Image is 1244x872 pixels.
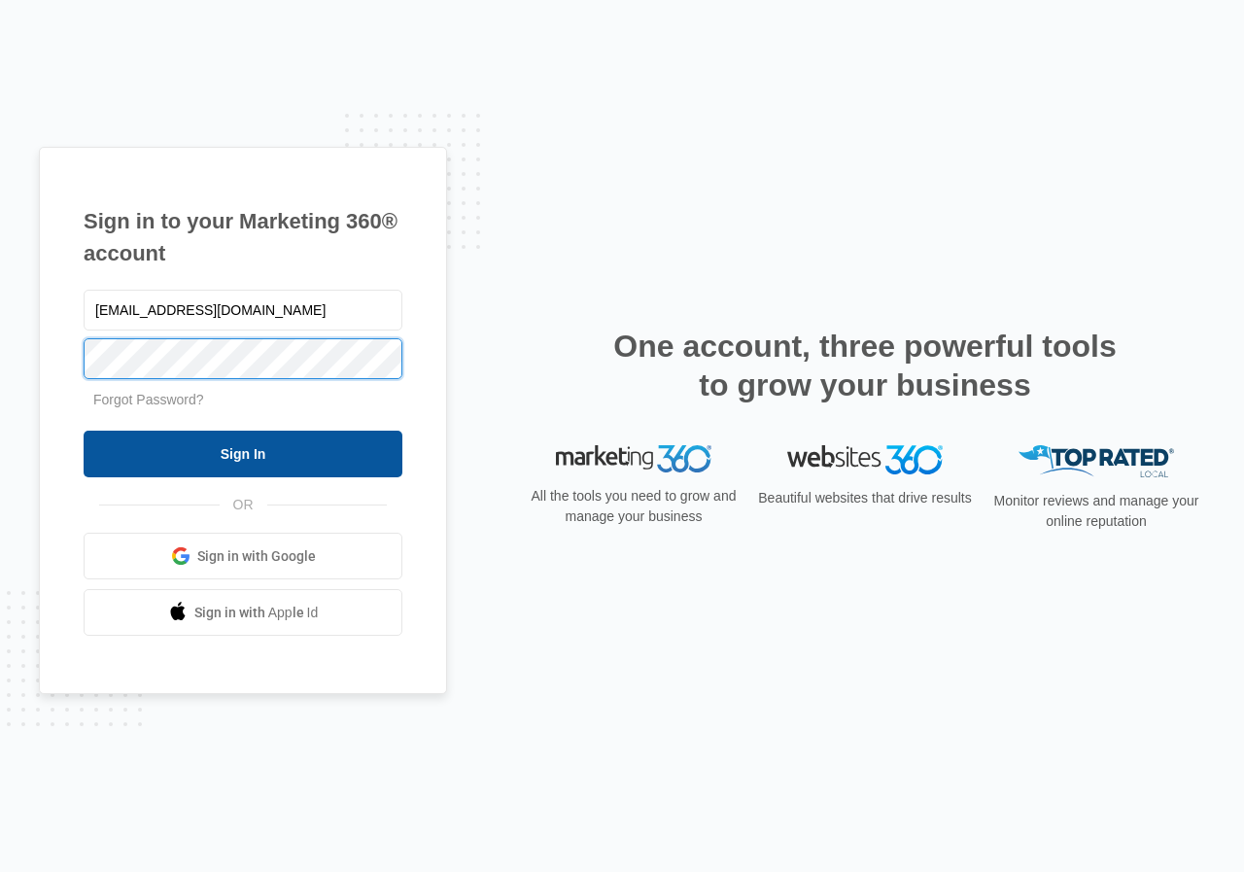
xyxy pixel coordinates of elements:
[787,445,943,473] img: Websites 360
[525,486,743,527] p: All the tools you need to grow and manage your business
[84,205,402,269] h1: Sign in to your Marketing 360® account
[84,431,402,477] input: Sign In
[197,546,316,567] span: Sign in with Google
[84,589,402,636] a: Sign in with Apple Id
[987,491,1205,532] p: Monitor reviews and manage your online reputation
[556,445,711,472] img: Marketing 360
[84,290,402,331] input: Email
[93,392,204,407] a: Forgot Password?
[194,603,319,623] span: Sign in with Apple Id
[220,495,267,515] span: OR
[756,488,974,508] p: Beautiful websites that drive results
[1019,445,1174,477] img: Top Rated Local
[84,533,402,579] a: Sign in with Google
[607,327,1123,404] h2: One account, three powerful tools to grow your business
